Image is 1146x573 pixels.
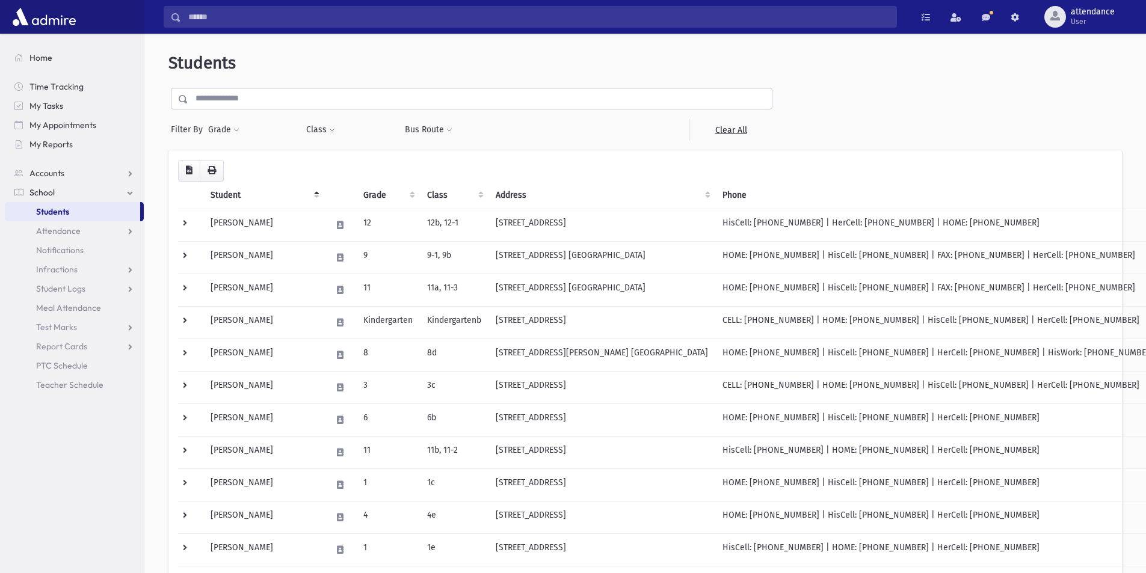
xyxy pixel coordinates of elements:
[1071,17,1115,26] span: User
[488,501,715,533] td: [STREET_ADDRESS]
[356,274,420,306] td: 11
[356,371,420,403] td: 3
[36,283,85,294] span: Student Logs
[356,533,420,566] td: 1
[404,119,453,141] button: Bus Route
[36,206,69,217] span: Students
[488,241,715,274] td: [STREET_ADDRESS] [GEOGRAPHIC_DATA]
[5,241,144,260] a: Notifications
[356,241,420,274] td: 9
[203,371,324,403] td: [PERSON_NAME]
[5,48,144,67] a: Home
[488,274,715,306] td: [STREET_ADDRESS] [GEOGRAPHIC_DATA]
[5,279,144,298] a: Student Logs
[36,322,77,332] span: Test Marks
[203,403,324,436] td: [PERSON_NAME]
[5,317,144,337] a: Test Marks
[356,436,420,468] td: 11
[356,209,420,241] td: 12
[356,339,420,371] td: 8
[5,356,144,375] a: PTC Schedule
[420,501,488,533] td: 4e
[36,225,81,236] span: Attendance
[488,339,715,371] td: [STREET_ADDRESS][PERSON_NAME] [GEOGRAPHIC_DATA]
[203,468,324,501] td: [PERSON_NAME]
[181,6,896,28] input: Search
[36,379,103,390] span: Teacher Schedule
[203,501,324,533] td: [PERSON_NAME]
[29,81,84,92] span: Time Tracking
[689,119,772,141] a: Clear All
[356,306,420,339] td: Kindergarten
[200,160,224,182] button: Print
[203,209,324,241] td: [PERSON_NAME]
[420,339,488,371] td: 8d
[36,360,88,371] span: PTC Schedule
[420,241,488,274] td: 9-1, 9b
[171,123,208,136] span: Filter By
[5,183,144,202] a: School
[5,375,144,394] a: Teacher Schedule
[10,5,79,29] img: AdmirePro
[420,209,488,241] td: 12b, 12-1
[356,182,420,209] th: Grade: activate to sort column ascending
[488,182,715,209] th: Address: activate to sort column ascending
[488,403,715,436] td: [STREET_ADDRESS]
[5,135,144,154] a: My Reports
[203,241,324,274] td: [PERSON_NAME]
[306,119,336,141] button: Class
[203,533,324,566] td: [PERSON_NAME]
[29,52,52,63] span: Home
[178,160,200,182] button: CSV
[356,403,420,436] td: 6
[420,533,488,566] td: 1e
[488,209,715,241] td: [STREET_ADDRESS]
[29,187,55,198] span: School
[5,164,144,183] a: Accounts
[29,139,73,150] span: My Reports
[420,436,488,468] td: 11b, 11-2
[5,221,144,241] a: Attendance
[5,96,144,115] a: My Tasks
[5,77,144,96] a: Time Tracking
[5,298,144,317] a: Meal Attendance
[168,53,236,73] span: Students
[488,468,715,501] td: [STREET_ADDRESS]
[420,468,488,501] td: 1c
[29,168,64,179] span: Accounts
[5,115,144,135] a: My Appointments
[5,337,144,356] a: Report Cards
[5,202,140,221] a: Students
[36,341,87,352] span: Report Cards
[36,302,101,313] span: Meal Attendance
[420,306,488,339] td: Kindergartenb
[420,182,488,209] th: Class: activate to sort column ascending
[203,339,324,371] td: [PERSON_NAME]
[488,306,715,339] td: [STREET_ADDRESS]
[203,274,324,306] td: [PERSON_NAME]
[203,306,324,339] td: [PERSON_NAME]
[420,403,488,436] td: 6b
[29,100,63,111] span: My Tasks
[420,274,488,306] td: 11a, 11-3
[208,119,240,141] button: Grade
[488,533,715,566] td: [STREET_ADDRESS]
[356,468,420,501] td: 1
[488,371,715,403] td: [STREET_ADDRESS]
[1071,7,1115,17] span: attendance
[5,260,144,279] a: Infractions
[29,120,96,130] span: My Appointments
[488,436,715,468] td: [STREET_ADDRESS]
[203,436,324,468] td: [PERSON_NAME]
[420,371,488,403] td: 3c
[36,264,78,275] span: Infractions
[36,245,84,256] span: Notifications
[356,501,420,533] td: 4
[203,182,324,209] th: Student: activate to sort column descending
